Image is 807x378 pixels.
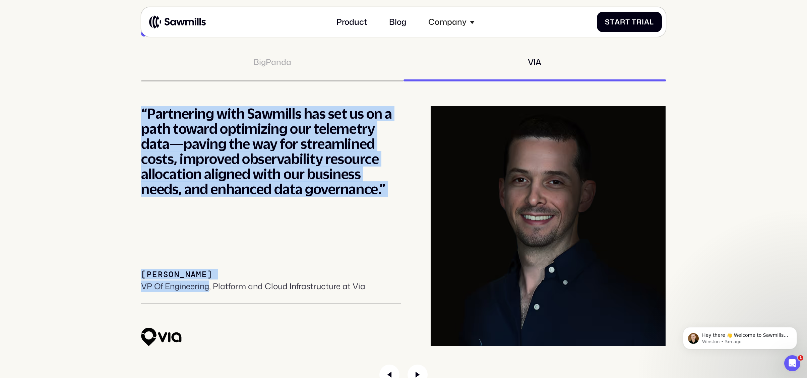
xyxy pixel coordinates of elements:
[141,281,365,291] div: VP Of Engineering, Platform and Cloud Infrastructure at Via
[141,270,212,279] div: [PERSON_NAME]
[253,57,291,67] div: BigPanda
[528,57,541,67] div: VIA
[625,18,630,26] span: t
[673,313,807,360] iframe: Intercom notifications message
[141,106,666,346] div: 2 / 2
[330,11,373,33] a: Product
[632,18,636,26] span: T
[422,11,481,33] div: Company
[615,18,620,26] span: a
[428,17,467,27] div: Company
[383,11,412,33] a: Blog
[636,18,642,26] span: r
[620,18,625,26] span: r
[644,18,649,26] span: a
[649,18,654,26] span: l
[141,106,401,197] div: “Partnering with Sawmills has set us on a path toward optimizing our telemetry data—paving the wa...
[597,12,662,32] a: StartTrial
[642,18,644,26] span: i
[610,18,615,26] span: t
[798,355,803,361] span: 1
[784,355,800,371] iframe: Intercom live chat
[605,18,610,26] span: S
[153,28,209,39] div: Customers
